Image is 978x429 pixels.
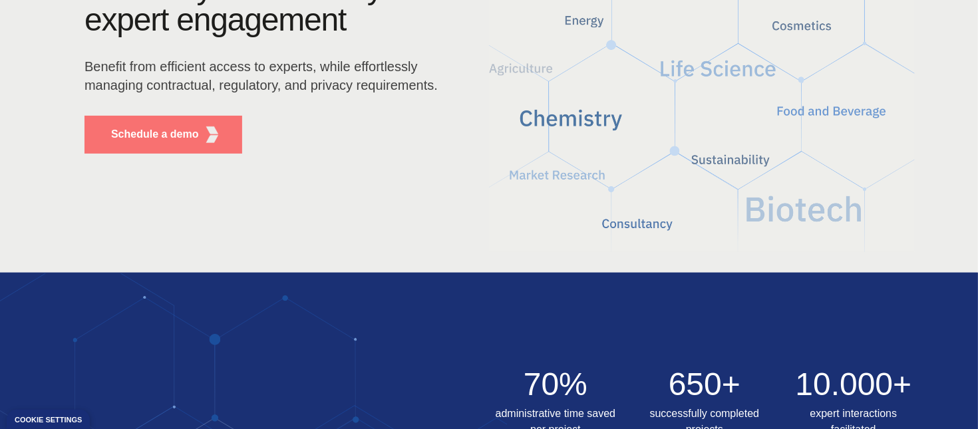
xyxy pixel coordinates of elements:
[489,368,622,400] h2: 70%
[84,57,446,94] p: Benefit from efficient access to experts, while effortlessly managing contractual, regulatory, an...
[111,126,199,142] p: Schedule a demo
[638,368,771,400] h2: 650+
[204,126,221,143] img: KGG Fifth Element RED
[911,365,978,429] div: Chat-Widget
[15,416,82,424] div: Cookie settings
[84,116,242,154] button: Schedule a demoKGG Fifth Element RED
[787,368,920,400] h2: 10.000+
[911,365,978,429] iframe: Chat Widget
